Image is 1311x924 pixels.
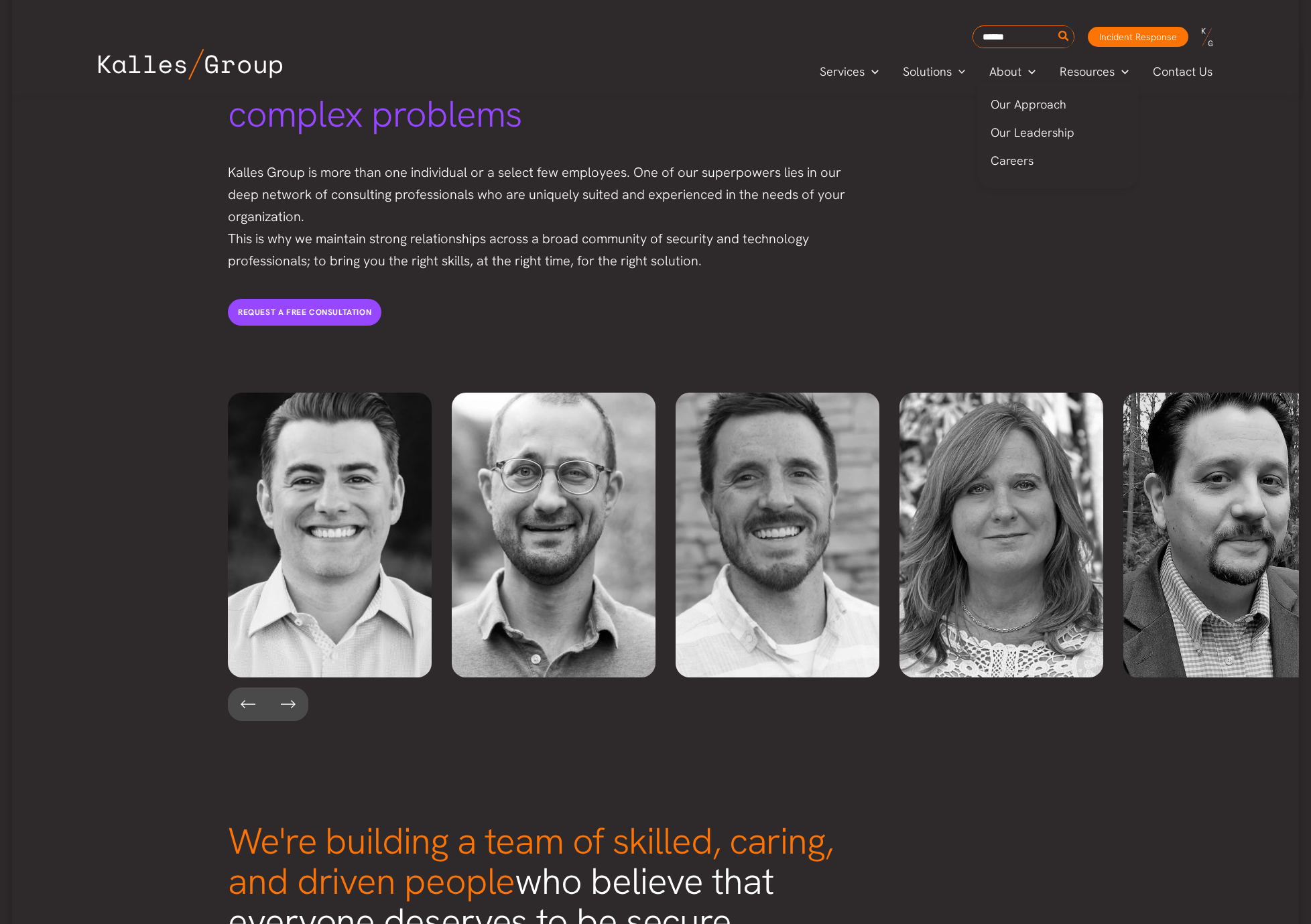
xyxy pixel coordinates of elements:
[991,96,1066,112] span: Our Approach
[1056,26,1072,48] button: Search
[808,60,1226,82] nav: Primary Site Navigation
[903,62,952,82] span: Solutions
[865,62,879,82] span: Menu Toggle
[228,161,858,272] p: Kalles Group is more than one individual or a select few employees. One of our superpowers lies i...
[820,62,865,82] span: Services
[991,153,1034,168] span: Careers
[99,49,282,80] img: Kalles Group
[238,307,371,318] span: Request a free consultation
[891,62,978,82] a: SolutionsMenu Toggle
[989,62,1021,82] span: About
[1060,62,1115,82] span: Resources
[977,119,1138,147] a: Our Leadership
[228,299,381,326] a: Request a free consultation
[1021,62,1036,82] span: Menu Toggle
[808,62,891,82] a: ServicesMenu Toggle
[1153,62,1212,82] span: Contact Us
[977,90,1138,119] a: Our Approach
[977,147,1138,175] a: Careers
[228,817,833,905] span: We're building a team of skilled, caring, and driven people
[1141,62,1226,82] a: Contact Us
[991,125,1074,140] span: Our Leadership
[977,62,1048,82] a: AboutMenu Toggle
[1048,62,1141,82] a: ResourcesMenu Toggle
[1115,62,1129,82] span: Menu Toggle
[1088,27,1188,47] a: Incident Response
[952,62,966,82] span: Menu Toggle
